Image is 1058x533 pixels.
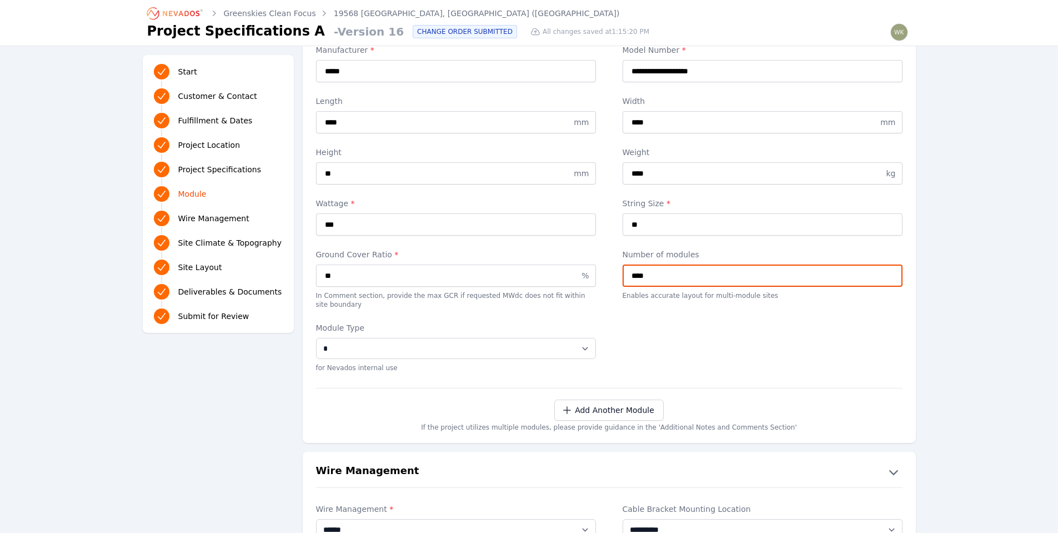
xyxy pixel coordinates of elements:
[178,188,207,200] span: Module
[623,96,902,107] label: Width
[178,237,282,248] span: Site Climate & Topography
[178,213,249,224] span: Wire Management
[178,164,262,175] span: Project Specifications
[178,311,249,322] span: Submit for Review
[623,44,902,56] label: Model Number
[154,62,283,326] nav: Progress
[147,4,620,22] nav: Breadcrumb
[421,421,796,432] p: If the project utilizes multiple modules, please provide guidance in the 'Additional Notes and Co...
[623,147,902,158] label: Weight
[623,291,902,300] p: Enables accurate layout for multi-module sites
[623,249,902,260] label: Number of modules
[178,66,197,77] span: Start
[623,504,902,515] label: Cable Bracket Mounting Location
[224,8,316,19] a: Greenskies Clean Focus
[147,22,325,40] h1: Project Specifications A
[178,140,240,151] span: Project Location
[303,463,916,481] button: Wire Management
[316,44,596,56] label: Manufacturer
[316,322,596,333] label: Module Type
[890,23,908,41] img: wkerrigan@greenskies.com
[178,115,253,126] span: Fulfillment & Dates
[316,96,596,107] label: Length
[316,249,596,260] label: Ground Cover Ratio
[543,27,649,36] span: All changes saved at 1:15:20 PM
[623,198,902,209] label: String Size
[178,91,257,102] span: Customer & Contact
[329,24,404,39] span: - Version 16
[316,198,596,209] label: Wattage
[316,504,596,515] label: Wire Management
[316,291,596,309] p: In Comment section, provide the max GCR if requested MWdc does not fit within site boundary
[316,147,596,158] label: Height
[178,286,282,297] span: Deliverables & Documents
[554,400,664,421] button: Add Another Module
[178,262,222,273] span: Site Layout
[316,463,419,481] h2: Wire Management
[316,363,596,372] p: for Nevados internal use
[334,8,620,19] a: 19568 [GEOGRAPHIC_DATA], [GEOGRAPHIC_DATA] ([GEOGRAPHIC_DATA])
[413,25,517,38] div: CHANGE ORDER SUBMITTED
